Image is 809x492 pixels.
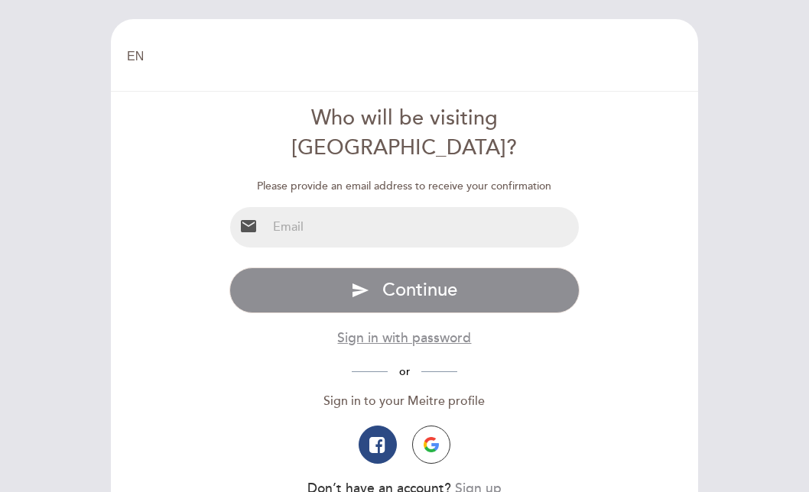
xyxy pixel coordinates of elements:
[229,104,580,163] div: Who will be visiting [GEOGRAPHIC_DATA]?
[229,393,580,410] div: Sign in to your Meitre profile
[382,279,457,301] span: Continue
[424,437,439,452] img: icon-google.png
[388,365,421,378] span: or
[229,267,580,313] button: send Continue
[239,217,258,235] i: email
[351,281,369,299] i: send
[337,329,471,348] button: Sign in with password
[229,179,580,194] div: Please provide an email address to receive your confirmation
[267,207,580,248] input: Email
